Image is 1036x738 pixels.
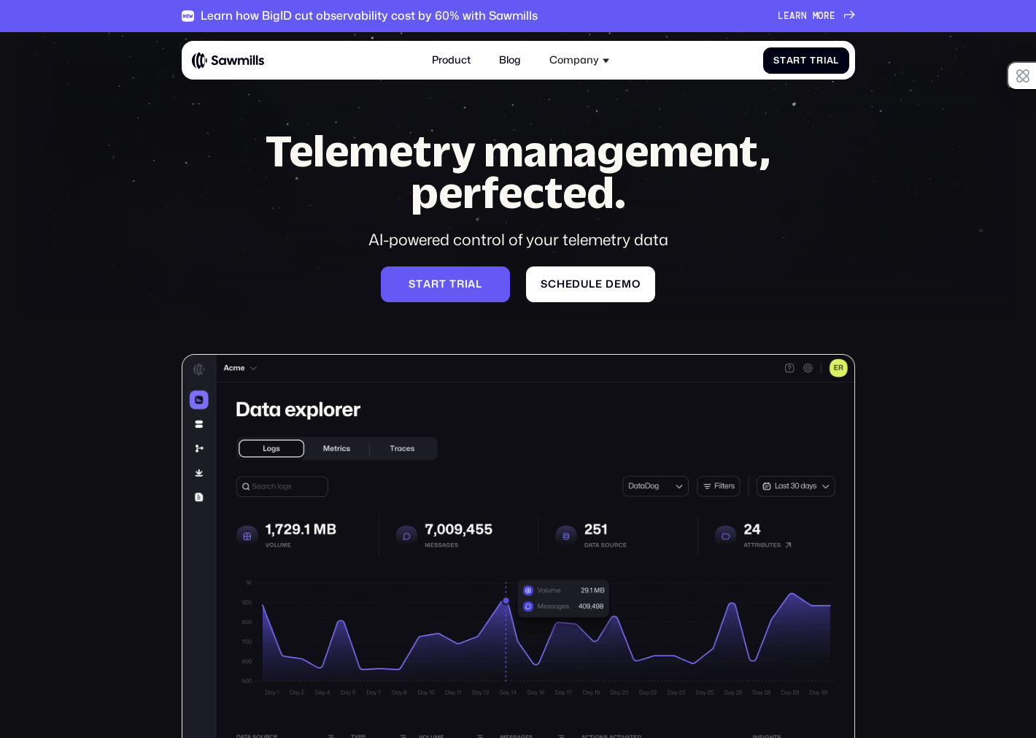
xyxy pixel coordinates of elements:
span: r [431,278,439,291]
span: e [614,278,622,291]
span: i [824,55,827,66]
span: S [409,278,416,291]
span: t [800,55,807,66]
span: S [773,55,780,66]
span: L [778,11,784,22]
div: Company [549,54,599,66]
span: d [572,278,581,291]
div: Learn how BigID cut observability cost by 60% with Sawmills [201,9,538,23]
span: r [457,278,465,291]
span: a [786,55,794,66]
a: Starttrial [381,266,511,302]
span: h [557,278,565,291]
a: Blog [491,47,528,74]
span: a [423,278,431,291]
span: a [789,11,795,22]
span: l [476,278,482,291]
span: a [468,278,476,291]
span: a [827,55,834,66]
span: d [606,278,614,291]
div: AI-powered control of your telemetry data [243,229,793,251]
span: i [465,278,468,291]
span: l [589,278,595,291]
span: T [810,55,816,66]
span: t [416,278,423,291]
span: t [449,278,457,291]
a: Scheduledemo [526,266,656,302]
span: r [793,55,800,66]
h1: Telemetry management, perfected. [243,130,793,214]
span: t [780,55,786,66]
span: e [784,11,789,22]
span: e [565,278,573,291]
span: o [632,278,641,291]
span: l [833,55,839,66]
span: u [581,278,589,291]
a: Product [424,47,478,74]
span: c [548,278,557,291]
span: m [622,278,632,291]
span: r [824,11,830,22]
span: S [541,278,548,291]
span: r [795,11,801,22]
span: e [830,11,835,22]
span: t [439,278,447,291]
div: Company [542,47,617,74]
a: StartTrial [763,47,850,74]
span: o [818,11,824,22]
span: e [595,278,603,291]
span: r [816,55,824,66]
a: Learnmore [778,11,854,22]
span: m [813,11,819,22]
span: n [801,11,807,22]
